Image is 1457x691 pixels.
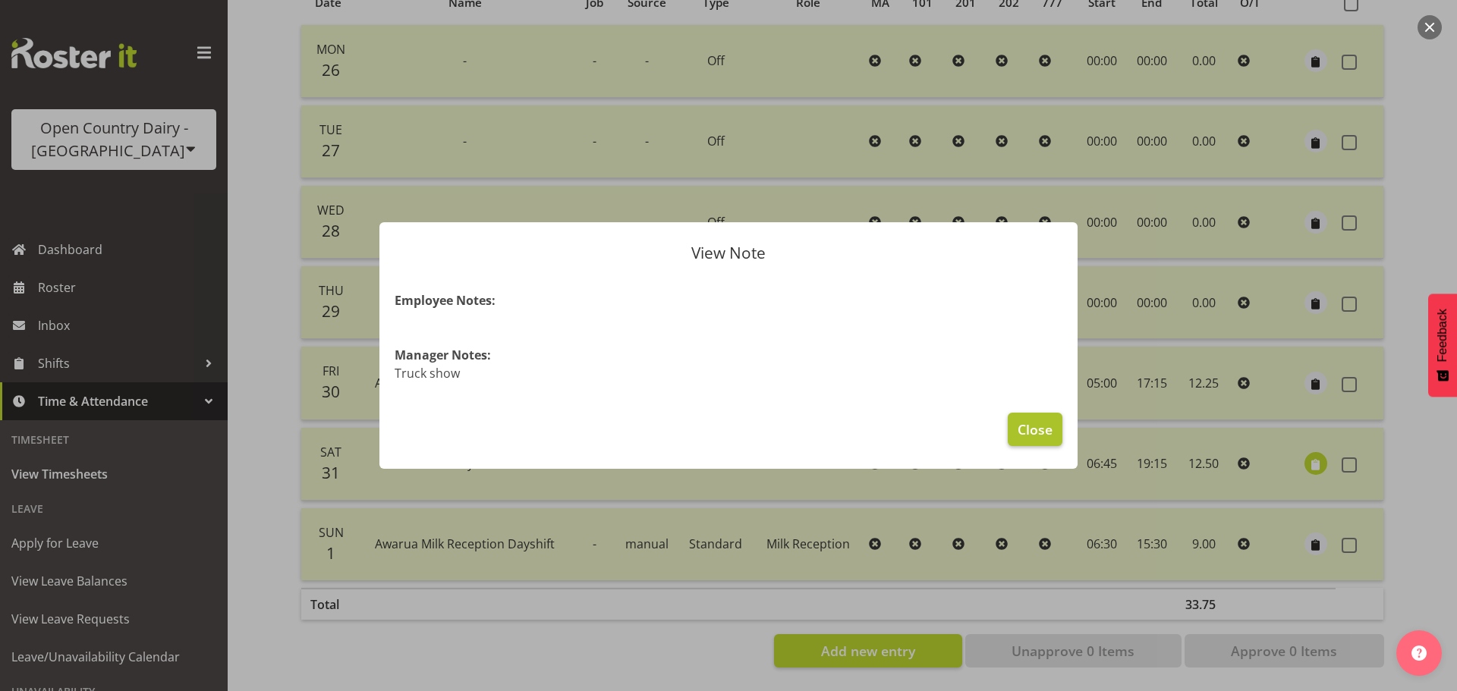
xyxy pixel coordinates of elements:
[1411,645,1427,661] img: help-xxl-2.png
[1428,294,1457,397] button: Feedback - Show survey
[1018,419,1053,439] span: Close
[395,346,1062,364] h4: Manager Notes:
[395,291,1062,309] h4: Employee Notes:
[1008,413,1062,446] button: Close
[395,364,1062,382] p: Truck show
[1436,309,1449,362] span: Feedback
[395,245,1062,261] p: View Note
